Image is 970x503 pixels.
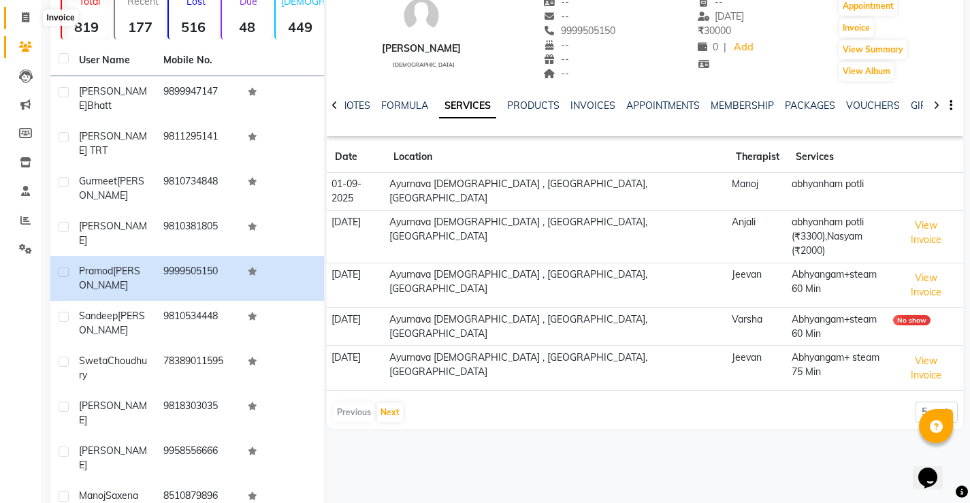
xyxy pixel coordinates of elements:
[711,99,774,112] a: MEMBERSHIP
[43,10,78,26] div: Invoice
[543,10,569,22] span: --
[393,61,455,68] span: [DEMOGRAPHIC_DATA]
[155,211,240,256] td: 9810381805
[788,346,889,391] td: Abhyangam+ steam 75 Min
[507,99,560,112] a: PRODUCTS
[788,173,889,211] td: abhyanham potli
[543,67,569,80] span: --
[327,346,385,391] td: [DATE]
[785,99,835,112] a: PACKAGES
[169,18,218,35] strong: 516
[385,263,728,308] td: Ayurnava [DEMOGRAPHIC_DATA] , [GEOGRAPHIC_DATA], [GEOGRAPHIC_DATA]
[62,18,111,35] strong: 819
[728,346,788,391] td: Jeevan
[543,53,569,65] span: --
[788,308,889,346] td: Abhyangam+steam 60 Min
[543,39,569,51] span: --
[728,142,788,173] th: Therapist
[87,99,112,112] span: Bhatt
[839,40,907,59] button: View Summary
[377,403,403,422] button: Next
[276,18,325,35] strong: 449
[79,444,147,471] span: [PERSON_NAME]
[728,210,788,263] td: Anjali
[327,263,385,308] td: [DATE]
[698,25,731,37] span: 30000
[155,391,240,436] td: 9818303035
[155,436,240,481] td: 9958556666
[381,99,428,112] a: FORMULA
[222,18,271,35] strong: 48
[79,85,147,112] span: [PERSON_NAME]
[79,265,113,277] span: Pramod
[893,267,958,303] button: View Invoice
[698,10,745,22] span: [DATE]
[106,489,138,502] span: Saxena
[155,76,240,121] td: 9899947147
[71,45,155,76] th: User Name
[698,41,718,53] span: 0
[839,62,894,81] button: View Album
[155,45,240,76] th: Mobile No.
[911,99,964,112] a: GIFTCARDS
[626,99,700,112] a: APPOINTMENTS
[340,99,370,112] a: NOTES
[724,40,726,54] span: |
[79,355,108,367] span: Sweta
[385,142,728,173] th: Location
[155,121,240,166] td: 9811295141
[385,173,728,211] td: Ayurnava [DEMOGRAPHIC_DATA] , [GEOGRAPHIC_DATA], [GEOGRAPHIC_DATA]
[846,99,900,112] a: VOUCHERS
[327,173,385,211] td: 01-09-2025
[913,449,956,489] iframe: chat widget
[728,173,788,211] td: Manoj
[385,210,728,263] td: Ayurnava [DEMOGRAPHIC_DATA] , [GEOGRAPHIC_DATA], [GEOGRAPHIC_DATA]
[732,38,756,57] a: Add
[327,210,385,263] td: [DATE]
[788,142,889,173] th: Services
[570,99,615,112] a: INVOICES
[327,308,385,346] td: [DATE]
[79,400,147,426] span: [PERSON_NAME]
[439,94,496,118] a: SERVICES
[155,301,240,346] td: 9810534448
[788,263,889,308] td: Abhyangam+steam 60 Min
[788,210,889,263] td: abhyanham potli (₹3300),Nasyam (₹2000)
[155,256,240,301] td: 9999505150
[893,215,958,250] button: View Invoice
[728,308,788,346] td: Varsha
[839,18,873,37] button: Invoice
[79,130,147,157] span: [PERSON_NAME] TRT
[79,489,106,502] span: Manoj
[382,42,461,56] div: [PERSON_NAME]
[893,315,931,325] div: No show
[79,355,147,381] span: Choudhury
[155,346,240,391] td: 78389011595
[327,142,385,173] th: Date
[385,308,728,346] td: Ayurnava [DEMOGRAPHIC_DATA] , [GEOGRAPHIC_DATA], [GEOGRAPHIC_DATA]
[728,263,788,308] td: Jeevan
[115,18,164,35] strong: 177
[543,25,615,37] span: 9999505150
[155,166,240,211] td: 9810734848
[79,175,117,187] span: Gurmeet
[698,25,704,37] span: ₹
[79,220,147,246] span: [PERSON_NAME]
[79,310,118,322] span: Sandeep
[893,351,958,386] button: View Invoice
[385,346,728,391] td: Ayurnava [DEMOGRAPHIC_DATA] , [GEOGRAPHIC_DATA], [GEOGRAPHIC_DATA]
